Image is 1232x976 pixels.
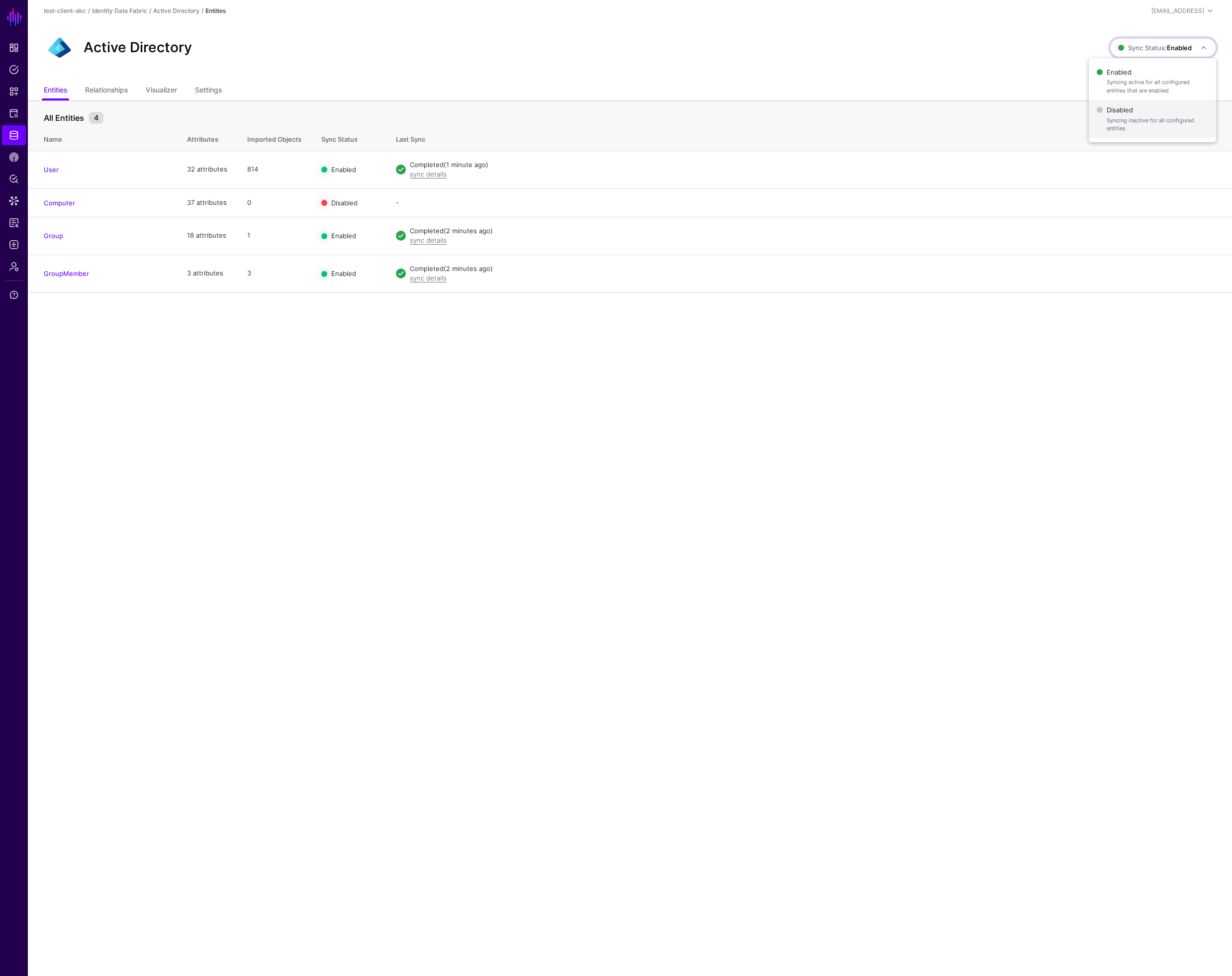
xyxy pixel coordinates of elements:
span: Data Lens [9,196,19,206]
div: Completed (2 minutes ago) [410,264,1216,274]
a: Visualizer [146,82,177,100]
small: 4 [89,112,103,124]
div: Completed (1 minute ago) [410,160,1216,170]
app-datasources-item-entities-syncstatus: - [396,198,399,206]
span: Logs [9,240,19,250]
div: [EMAIL_ADDRESS] [1151,6,1204,15]
a: Dashboard [2,38,26,58]
a: GroupMember [44,269,89,277]
td: 37 attributes [177,188,237,217]
div: / [147,6,153,15]
strong: Entities [205,7,226,14]
td: 1 [237,217,311,255]
td: 32 attributes [177,151,237,188]
a: Active Directory [153,7,199,14]
span: Snippets [9,87,19,96]
th: Sync Status [311,125,386,151]
a: Protected Systems [2,103,26,123]
span: Enabled [1097,65,1208,97]
a: Identity Data Fabric [92,7,147,14]
div: Completed (2 minutes ago) [410,226,1216,236]
a: SGNL [6,6,23,28]
th: Name [28,125,177,151]
button: EnabledSyncing active for all configured entities that are enabled [1089,62,1216,100]
span: Sync Status: [1118,44,1192,52]
a: Policies [2,60,26,80]
th: Last Sync [386,125,1232,151]
span: Admin [9,262,19,271]
span: Support [9,290,19,300]
a: Data Lens [2,191,26,211]
a: User [44,166,59,174]
a: Snippets [2,82,26,101]
button: DisabledSyncing inactive for all configured entities [1089,100,1216,138]
span: All Entities [41,112,87,124]
a: CAEP Hub [2,147,26,167]
a: Identity Data Fabric [2,125,26,145]
h2: Active Directory [84,39,192,56]
span: Enabled [331,166,356,174]
td: 3 [237,255,311,292]
th: Attributes [177,125,237,151]
a: Entities [44,82,67,100]
td: 18 attributes [177,217,237,255]
span: Protected Systems [9,108,19,118]
a: Relationships [85,82,128,100]
span: Policy Lens [9,174,19,184]
a: Logs [2,235,26,255]
span: Identity Data Fabric [9,130,19,140]
strong: Enabled [1167,44,1192,52]
a: test-client-akc [44,7,86,14]
span: Syncing active for all configured entities that are enabled [1107,78,1208,94]
span: Enabled [331,232,356,240]
td: 0 [237,188,311,217]
a: Reports [2,213,26,233]
td: 814 [237,151,311,188]
a: Computer [44,199,75,207]
a: Policy Lens [2,169,26,189]
div: / [86,6,92,15]
a: Admin [2,257,26,276]
img: svg+xml;base64,PHN2ZyB3aWR0aD0iNjQiIGhlaWdodD0iNjQiIHZpZXdCb3g9IjAgMCA2NCA2NCIgZmlsbD0ibm9uZSIgeG... [44,32,76,64]
span: Policies [9,65,19,75]
a: sync details [410,236,447,244]
span: Syncing inactive for all configured entities [1107,116,1208,133]
span: Dashboard [9,43,19,53]
span: CAEP Hub [9,152,19,162]
th: Imported Objects [237,125,311,151]
span: Reports [9,218,19,228]
a: sync details [410,274,447,282]
div: / [199,6,205,15]
a: sync details [410,170,447,178]
td: 3 attributes [177,255,237,292]
a: Settings [195,82,222,100]
a: Group [44,232,63,240]
span: Disabled [1097,103,1208,135]
span: Enabled [331,269,356,277]
span: Disabled [331,198,358,206]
